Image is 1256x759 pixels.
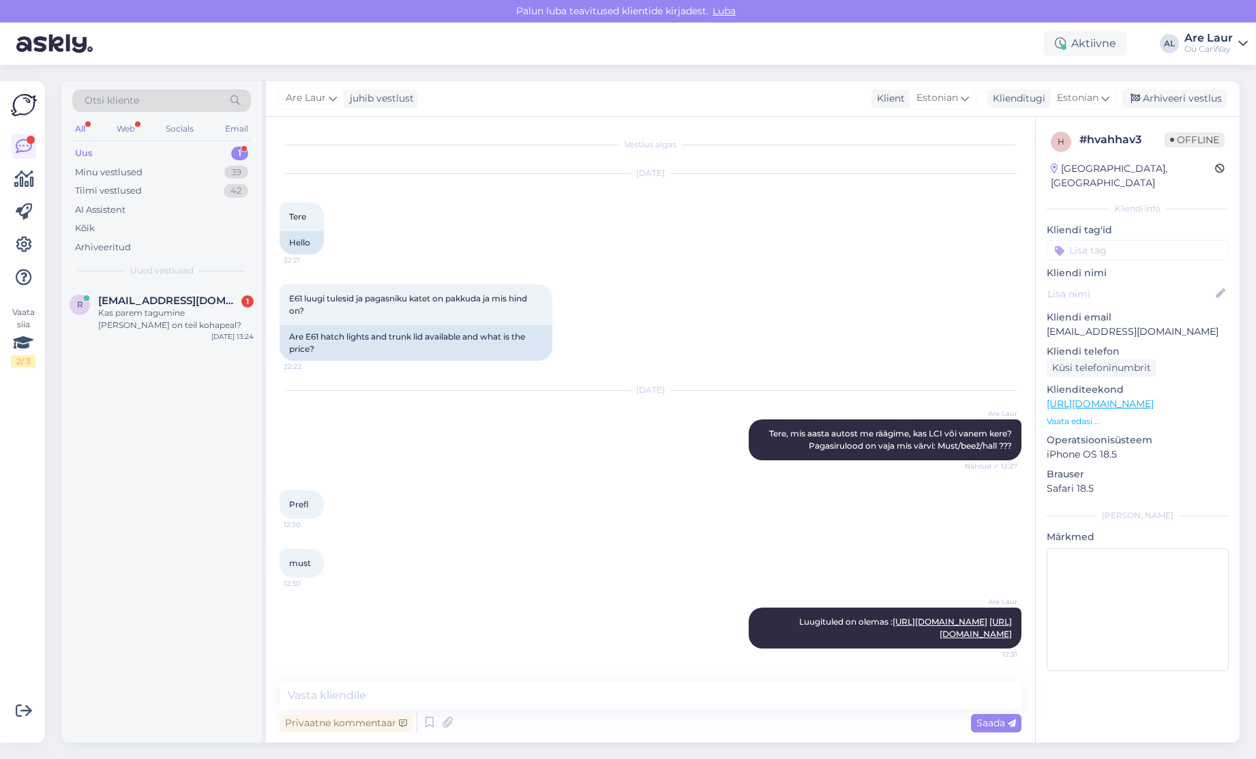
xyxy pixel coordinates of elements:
[222,120,251,138] div: Email
[1160,34,1179,53] div: AL
[231,147,248,160] div: 1
[916,91,958,106] span: Estonian
[163,120,196,138] div: Socials
[1047,467,1229,481] p: Brauser
[280,325,552,361] div: Are E61 hatch lights and trunk lid available and what is the price?
[1047,415,1229,428] p: Vaata edasi ...
[11,355,35,368] div: 2 / 3
[224,184,248,198] div: 42
[1047,433,1229,447] p: Operatsioonisüsteem
[1047,266,1229,280] p: Kliendi nimi
[987,91,1045,106] div: Klienditugi
[286,91,326,106] span: Are Laur
[1047,325,1229,339] p: [EMAIL_ADDRESS][DOMAIN_NAME]
[280,714,413,732] div: Privaatne kommentaar
[289,211,306,222] span: Tere
[98,307,254,331] div: Kas parem tagumine [PERSON_NAME] on teil kohapeal?
[241,295,254,308] div: 1
[1165,132,1225,147] span: Offline
[1047,203,1229,215] div: Kliendi info
[130,265,194,277] span: Uued vestlused
[1047,223,1229,237] p: Kliendi tag'id
[11,306,35,368] div: Vaata siia
[1184,33,1233,44] div: Are Laur
[280,138,1021,151] div: Vestlus algas
[799,616,1012,639] span: Luugituled on olemas :
[1051,162,1215,190] div: [GEOGRAPHIC_DATA], [GEOGRAPHIC_DATA]
[966,408,1017,419] span: Are Laur
[1184,44,1233,55] div: Oü CarWay
[1047,286,1213,301] input: Lisa nimi
[1047,310,1229,325] p: Kliendi email
[1047,344,1229,359] p: Kliendi telefon
[75,184,142,198] div: Tiimi vestlused
[769,428,1014,451] span: Tere, mis aasta autost me räägime, kas LCI või vanem kere? Pagasirulood on vaja mis värvi: Must/b...
[1047,447,1229,462] p: iPhone OS 18.5
[708,5,740,17] span: Luba
[289,558,311,568] span: must
[966,668,1017,678] span: Are Laur
[85,93,139,108] span: Otsi kliente
[966,597,1017,607] span: Are Laur
[1047,398,1154,410] a: [URL][DOMAIN_NAME]
[893,616,987,627] a: [URL][DOMAIN_NAME]
[1047,383,1229,397] p: Klienditeekond
[1047,530,1229,544] p: Märkmed
[1122,89,1227,108] div: Arhiveeri vestlus
[1047,509,1229,522] div: [PERSON_NAME]
[280,384,1021,396] div: [DATE]
[976,717,1016,729] span: Saada
[284,255,335,265] span: 22:21
[1079,132,1165,148] div: # hvahhav3
[224,166,248,179] div: 39
[280,167,1021,179] div: [DATE]
[289,293,529,316] span: E61 luugi tulesid ja pagasniku katet on pakkuda ja mis hind on?
[75,222,95,235] div: Kõik
[98,295,240,307] span: rasmushallimae@gmail.com
[1047,240,1229,261] input: Lisa tag
[284,361,335,372] span: 22:22
[344,91,414,106] div: juhib vestlust
[11,92,37,118] img: Askly Logo
[114,120,138,138] div: Web
[871,91,905,106] div: Klient
[1184,33,1248,55] a: Are LaurOü CarWay
[966,649,1017,659] span: 12:31
[72,120,88,138] div: All
[1047,359,1156,377] div: Küsi telefoninumbrit
[1057,91,1098,106] span: Estonian
[965,461,1017,471] span: Nähtud ✓ 12:27
[1058,136,1064,147] span: h
[75,166,143,179] div: Minu vestlused
[1044,31,1127,56] div: Aktiivne
[1047,481,1229,496] p: Safari 18.5
[280,231,324,254] div: Hello
[284,520,335,530] span: 12:30
[75,147,93,160] div: Uus
[211,331,254,342] div: [DATE] 13:24
[75,241,131,254] div: Arhiveeritud
[284,578,335,589] span: 12:30
[75,203,125,217] div: AI Assistent
[289,499,309,509] span: Prefl
[77,299,83,310] span: r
